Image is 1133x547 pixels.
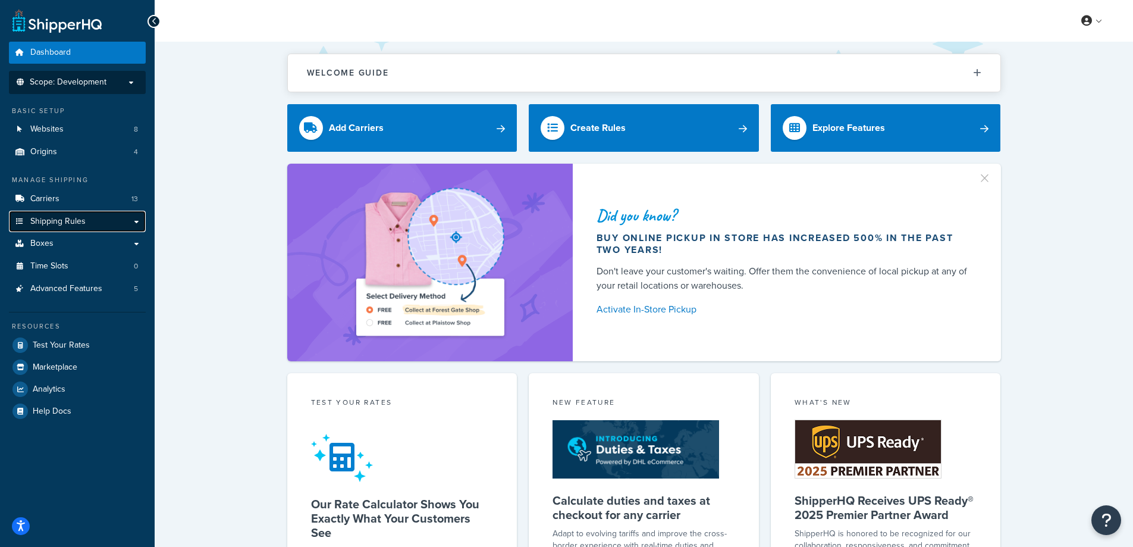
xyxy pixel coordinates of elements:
a: Add Carriers [287,104,517,152]
div: Manage Shipping [9,175,146,185]
span: Time Slots [30,261,68,271]
div: Resources [9,321,146,332]
span: Boxes [30,239,54,249]
span: Advanced Features [30,284,102,294]
div: Basic Setup [9,106,146,116]
h5: Calculate duties and taxes at checkout for any carrier [553,493,735,522]
a: Activate In-Store Pickup [597,301,972,318]
a: Test Your Rates [9,335,146,356]
a: Help Docs [9,401,146,422]
li: Websites [9,118,146,140]
a: Boxes [9,233,146,255]
button: Open Resource Center [1091,505,1121,535]
h2: Welcome Guide [307,68,389,77]
a: Time Slots0 [9,255,146,277]
a: Create Rules [529,104,759,152]
span: 13 [131,194,138,204]
span: Websites [30,124,64,135]
span: 4 [134,147,138,157]
a: Explore Features [771,104,1001,152]
a: Dashboard [9,42,146,64]
span: Scope: Development [30,77,106,87]
img: ad-shirt-map-b0359fc47e01cab431d101c4b569394f6a03f54285957d908178d52f29eb9668.png [322,182,538,343]
li: Advanced Features [9,278,146,300]
div: Explore Features [812,120,885,136]
span: Origins [30,147,57,157]
div: Create Rules [570,120,626,136]
div: Did you know? [597,207,972,224]
div: What's New [795,397,977,411]
div: Don't leave your customer's waiting. Offer them the convenience of local pickup at any of your re... [597,264,972,293]
button: Welcome Guide [288,54,1000,92]
a: Advanced Features5 [9,278,146,300]
li: Origins [9,141,146,163]
a: Carriers13 [9,188,146,210]
li: Time Slots [9,255,146,277]
a: Websites8 [9,118,146,140]
h5: Our Rate Calculator Shows You Exactly What Your Customers See [311,497,494,540]
span: Test Your Rates [33,340,90,351]
span: Carriers [30,194,59,204]
a: Analytics [9,379,146,400]
a: Marketplace [9,357,146,378]
div: Test your rates [311,397,494,411]
span: Shipping Rules [30,217,86,227]
li: Carriers [9,188,146,210]
span: 5 [134,284,138,294]
span: 0 [134,261,138,271]
h5: ShipperHQ Receives UPS Ready® 2025 Premier Partner Award [795,493,977,522]
div: Add Carriers [329,120,384,136]
span: Marketplace [33,362,77,373]
span: Help Docs [33,407,71,417]
span: Analytics [33,385,65,395]
span: Dashboard [30,48,71,58]
div: Buy online pickup in store has increased 500% in the past two years! [597,232,972,256]
a: Origins4 [9,141,146,163]
a: Shipping Rules [9,211,146,233]
span: 8 [134,124,138,135]
div: New Feature [553,397,735,411]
